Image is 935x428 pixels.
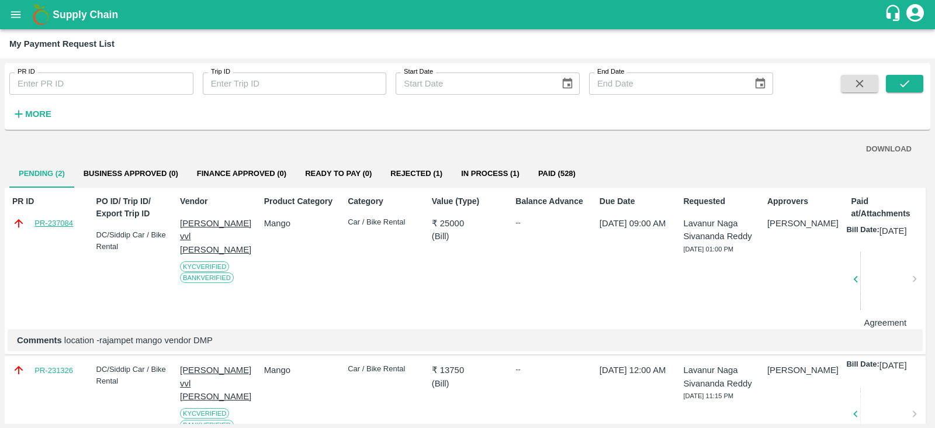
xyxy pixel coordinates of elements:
p: [PERSON_NAME] [767,364,839,377]
p: Lavanur Naga Sivananda Reddy [683,364,754,390]
p: [DATE] [879,359,907,372]
p: Category [348,195,419,208]
p: Car / Bike Rental [348,364,419,375]
b: Comments [17,336,62,345]
p: Requested [683,195,754,208]
div: -- [515,217,587,229]
div: customer-support [884,4,905,25]
p: Paid at/Attachments [851,195,922,220]
span: KYC Verified [180,408,229,419]
a: PR-231326 [34,365,73,377]
p: [PERSON_NAME] [767,217,839,230]
p: ( Bill ) [432,377,503,390]
button: Paid (528) [529,160,585,188]
p: Mango [264,217,335,230]
label: PR ID [18,67,35,77]
p: [PERSON_NAME] vvl [PERSON_NAME] [180,364,251,403]
p: PO ID/ Trip ID/ Export Trip ID [96,195,168,220]
p: Bill Date: [846,225,879,237]
button: Choose date [556,73,579,95]
p: [PERSON_NAME] vvl [PERSON_NAME] [180,217,251,256]
p: PR ID [12,195,84,208]
p: Bill Date: [846,359,879,372]
button: In Process (1) [452,160,529,188]
button: More [9,104,54,124]
button: DOWNLOAD [861,139,916,160]
p: [DATE] 12:00 AM [600,364,671,377]
p: ₹ 13750 [432,364,503,377]
label: Start Date [404,67,433,77]
p: [DATE] [879,225,907,237]
p: Value (Type) [432,195,503,208]
button: Business Approved (0) [74,160,188,188]
p: Car / Bike Rental [348,217,419,228]
div: My Payment Request List [9,36,115,51]
input: Enter PR ID [9,73,193,95]
a: Supply Chain [53,6,884,23]
div: -- [515,364,587,375]
p: [DATE] 09:00 AM [600,217,671,230]
p: ₹ 25000 [432,217,503,230]
p: ( Bill ) [432,230,503,243]
strong: More [25,109,51,119]
p: Approvers [767,195,839,208]
img: logo [29,3,53,26]
input: Enter Trip ID [203,73,387,95]
button: open drawer [2,1,29,28]
input: Start Date [396,73,551,95]
p: Product Category [264,195,335,208]
label: End Date [597,67,624,77]
div: DC/Siddip Car / Bike Rental [96,229,168,252]
button: Ready To Pay (0) [296,160,381,188]
b: Supply Chain [53,9,118,20]
div: DC/Siddip Car / Bike Rental [96,364,168,386]
p: Agreement [860,316,910,329]
button: Finance Approved (0) [188,160,296,188]
span: [DATE] 01:00 PM [683,246,733,253]
span: KYC Verified [180,261,229,272]
p: location -rajampet mango vendor DMP [17,334,913,347]
span: Bank Verified [180,272,234,283]
button: Rejected (1) [381,160,452,188]
label: Trip ID [211,67,230,77]
p: Vendor [180,195,251,208]
input: End Date [589,73,744,95]
p: Lavanur Naga Sivananda Reddy [683,217,754,243]
a: PR-237084 [34,218,73,229]
button: Pending (2) [9,160,74,188]
p: Due Date [600,195,671,208]
span: [DATE] 11:15 PM [683,392,733,399]
div: account of current user [905,2,926,27]
button: Choose date [749,73,771,95]
p: Mango [264,364,335,377]
p: Balance Advance [515,195,587,208]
